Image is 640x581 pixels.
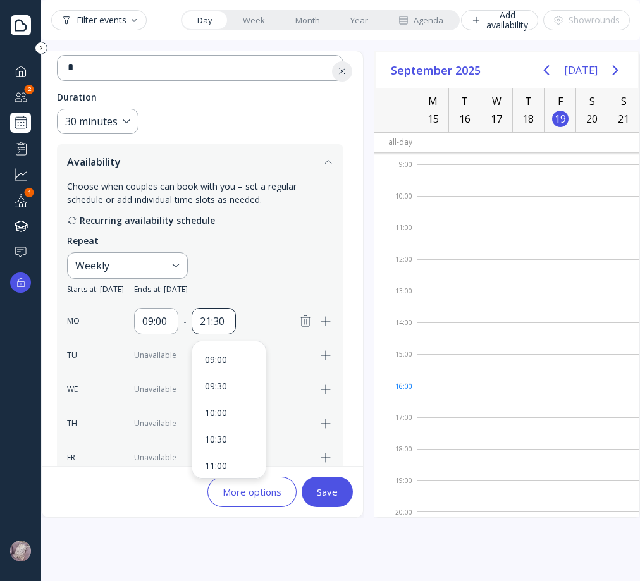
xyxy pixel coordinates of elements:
[374,474,417,506] div: 19:00
[134,418,311,429] div: Unavailable
[25,85,34,94] div: 2
[205,354,253,365] div: 09:00
[374,158,417,190] div: 9:00
[25,188,34,197] div: 1
[183,315,187,328] div: -
[584,111,600,127] div: 20
[134,284,188,295] span: Ends at: [DATE]
[398,15,443,27] div: Agenda
[374,190,417,221] div: 10:00
[552,111,569,127] div: 19
[513,92,544,110] div: T
[488,111,505,127] div: 17
[67,315,86,327] div: MO
[543,10,630,30] button: Showrounds
[374,348,417,379] div: 15:00
[520,111,536,127] div: 18
[553,15,620,25] div: Showrounds
[51,10,147,30] button: Filter events
[374,253,417,284] div: 12:00
[10,113,31,133] a: Showrounds Scheduler
[205,407,253,419] div: 10:00
[57,91,97,104] div: Duration
[374,411,417,443] div: 17:00
[455,59,484,82] span: 2025
[10,190,31,211] div: Your profile
[134,350,311,361] div: Unavailable
[10,138,31,159] a: Performance
[615,111,632,127] div: 21
[223,487,281,497] div: More options
[200,314,228,329] div: 21:30
[545,92,575,110] div: F
[603,58,628,83] button: Next page
[374,221,417,253] div: 11:00
[335,11,383,29] a: Year
[449,92,480,110] div: T
[471,10,528,30] div: Add availability
[10,272,31,293] button: Upgrade options
[205,381,253,392] div: 09:30
[67,214,333,227] div: Recurring availability schedule
[67,235,99,247] div: Repeat
[317,487,338,497] div: Save
[576,92,607,110] div: S
[417,92,448,110] div: M
[302,477,353,507] button: Save
[391,59,455,82] span: September
[142,314,170,329] div: 09:00
[67,284,124,295] span: Starts at: [DATE]
[67,418,86,429] div: TH
[67,350,86,361] div: TU
[228,11,280,29] a: Week
[134,452,311,463] div: Unavailable
[61,15,137,25] div: Filter events
[75,258,167,273] div: Weekly
[10,61,31,82] a: Dashboard
[374,379,417,411] div: 16:00
[280,11,335,29] a: Month
[10,216,31,236] a: Knowledge hub
[425,111,441,127] div: 15
[205,460,253,472] div: 11:00
[461,10,538,30] button: Add availability
[386,59,488,82] button: September2025
[10,242,31,262] a: Help & support
[10,87,31,107] div: Couples manager
[67,384,86,395] div: WE
[608,92,639,110] div: S
[10,164,31,185] a: Grow your business
[57,144,343,180] button: Availability
[10,190,31,211] a: Your profile1
[374,443,417,474] div: 18:00
[457,111,473,127] div: 16
[182,11,228,29] a: Day
[10,87,31,107] a: Couples manager2
[374,506,417,518] div: 20:00
[534,58,559,83] button: Previous page
[374,284,417,316] div: 13:00
[374,316,417,348] div: 14:00
[481,92,512,110] div: W
[374,133,417,151] div: All-day
[205,434,253,445] div: 10:30
[67,180,333,206] div: Choose when couples can book with you – set a regular schedule or add individual time slots as ne...
[207,477,297,507] button: More options
[577,520,640,581] iframe: Chat Widget
[67,452,86,463] div: FR
[564,59,598,82] button: [DATE]
[65,114,118,129] div: 30 minutes
[134,384,311,395] div: Unavailable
